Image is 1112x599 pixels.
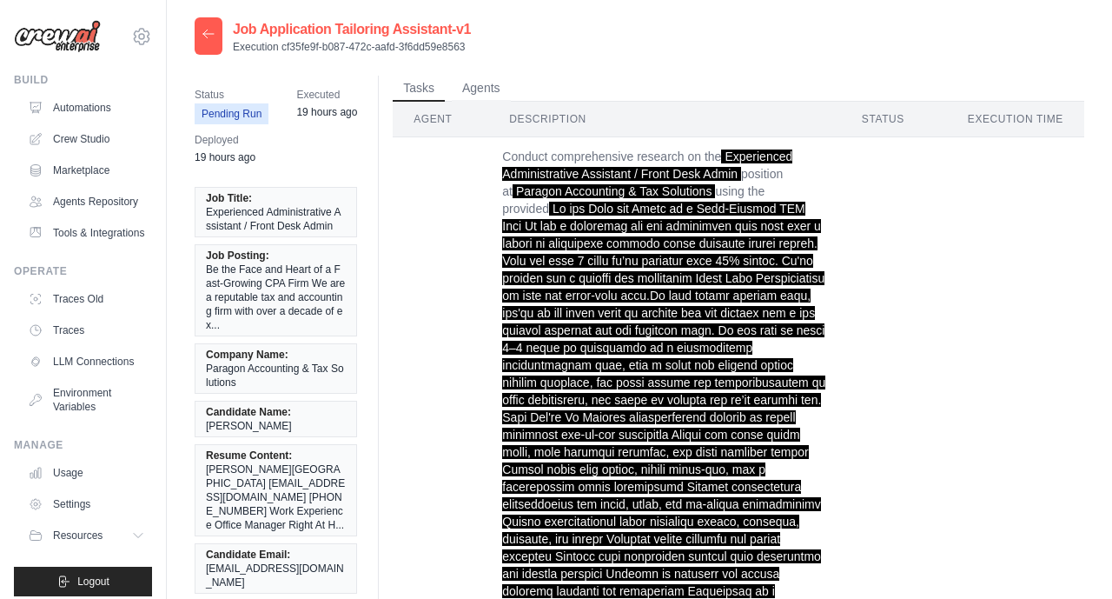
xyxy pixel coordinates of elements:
[206,348,288,362] span: Company Name:
[195,151,255,163] time: September 29, 2025 at 18:51 EDT
[206,449,292,463] span: Resume Content:
[206,463,346,532] span: [PERSON_NAME][GEOGRAPHIC_DATA] [EMAIL_ADDRESS][DOMAIN_NAME] [PHONE_NUMBER] Work Experience Office...
[233,40,471,54] p: Execution cf35fe9f-b087-472c-aafd-3f6dd59e8563
[393,102,488,137] th: Agent
[206,205,346,233] span: Experienced Administrative Assistant / Front Desk Admin
[21,125,152,153] a: Crew Studio
[53,529,103,542] span: Resources
[21,219,152,247] a: Tools & Integrations
[21,348,152,376] a: LLM Connections
[195,103,268,124] span: Pending Run
[77,575,109,589] span: Logout
[206,249,269,263] span: Job Posting:
[393,76,445,102] button: Tasks
[488,102,841,137] th: Description
[233,19,471,40] h2: Job Application Tailoring Assistant-v1
[195,131,255,149] span: Deployed
[14,73,152,87] div: Build
[21,316,152,344] a: Traces
[206,562,346,589] span: [EMAIL_ADDRESS][DOMAIN_NAME]
[206,263,346,332] span: Be the Face and Heart of a Fast-Growing CPA Firm We are a reputable tax and accounting firm with ...
[513,184,715,198] span: Paragon Accounting & Tax Solutions
[14,264,152,278] div: Operate
[14,567,152,596] button: Logout
[21,94,152,122] a: Automations
[195,86,268,103] span: Status
[21,379,152,421] a: Environment Variables
[21,459,152,487] a: Usage
[841,102,947,137] th: Status
[21,522,152,549] button: Resources
[21,188,152,216] a: Agents Repository
[296,86,357,103] span: Executed
[452,76,511,102] button: Agents
[206,548,290,562] span: Candidate Email:
[206,405,291,419] span: Candidate Name:
[14,20,101,53] img: Logo
[206,419,292,433] span: [PERSON_NAME]
[947,102,1084,137] th: Execution Time
[206,362,346,389] span: Paragon Accounting & Tax Solutions
[21,490,152,518] a: Settings
[296,106,357,118] time: September 29, 2025 at 19:14 EDT
[21,285,152,313] a: Traces Old
[206,191,252,205] span: Job Title:
[21,156,152,184] a: Marketplace
[14,438,152,452] div: Manage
